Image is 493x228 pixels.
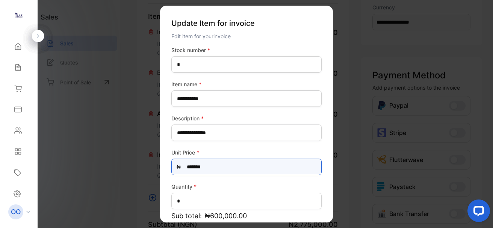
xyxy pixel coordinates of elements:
[171,33,231,39] span: Edit item for your invoice
[13,10,24,21] img: logo
[205,211,247,221] span: ₦600,000.00
[461,196,493,228] iframe: LiveChat chat widget
[11,207,21,217] p: OO
[171,183,322,190] label: Quantity
[177,163,181,171] span: ₦
[171,15,322,32] p: Update Item for invoice
[171,148,322,156] label: Unit Price
[171,46,322,54] label: Stock number
[171,80,322,88] label: Item name
[171,211,322,221] p: Sub total:
[171,114,322,122] label: Description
